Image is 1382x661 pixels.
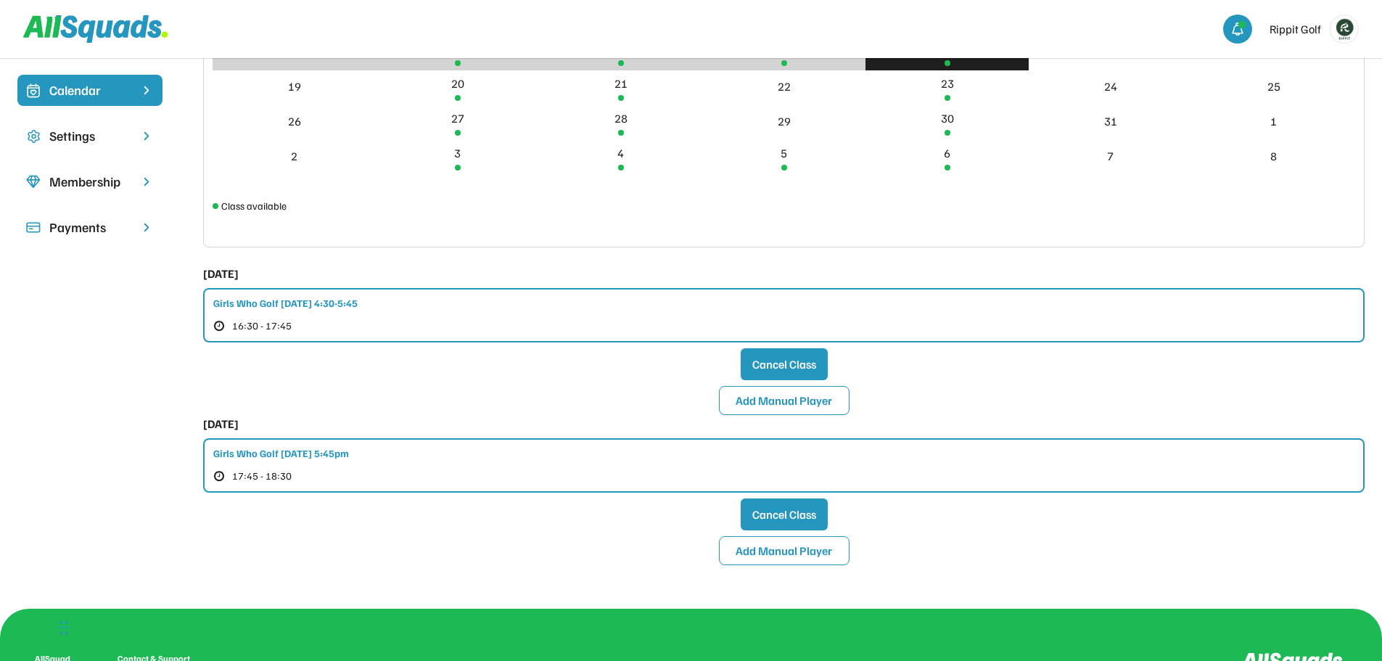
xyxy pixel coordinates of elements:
div: 2 [291,147,297,165]
div: 23 [941,75,954,92]
div: 30 [941,110,954,127]
div: 29 [778,112,791,130]
div: 24 [1104,78,1117,95]
div: Membership [49,172,131,192]
div: 5 [781,144,787,162]
img: chevron-right.svg [139,221,154,234]
img: Icon%20copy%2016.svg [26,129,41,144]
div: 26 [288,112,301,130]
div: 4 [617,144,624,162]
div: Payments [49,218,131,237]
div: [DATE] [203,415,239,432]
img: chevron-right.svg [139,129,154,143]
img: chevron-right.svg [139,175,154,189]
div: Settings [49,126,131,146]
button: 17:45 - 18:30 [213,467,379,485]
img: Icon%20%2815%29.svg [26,221,41,235]
img: Icon%20copy%208.svg [26,175,41,189]
div: Girls Who Golf [DATE] 5:45pm [213,446,349,461]
img: bell-03%20%281%29.svg [1230,22,1245,36]
div: 19 [288,78,301,95]
div: 22 [778,78,791,95]
div: 6 [944,144,950,162]
button: Add Manual Player [719,536,850,565]
div: 28 [614,110,628,127]
div: 31 [1104,112,1117,130]
img: chevron-right%20copy%203.svg [139,83,154,97]
div: 1 [1270,112,1277,130]
div: 20 [451,75,464,92]
div: 8 [1270,147,1277,165]
button: Cancel Class [741,348,828,380]
div: 7 [1107,147,1114,165]
span: 16:30 - 17:45 [232,321,292,331]
img: Icon%20%2825%29.svg [26,83,41,98]
div: Rippit Golf [1270,20,1321,38]
img: Rippitlogov2_green.png [1330,15,1358,43]
div: 25 [1267,78,1280,95]
span: 17:45 - 18:30 [232,471,292,481]
div: Class available [221,198,287,213]
div: Girls Who Golf [DATE] 4:30-5:45 [213,295,358,311]
div: 27 [451,110,464,127]
div: Calendar [49,81,131,100]
div: [DATE] [203,265,239,282]
button: Cancel Class [741,498,828,530]
div: 3 [454,144,461,162]
div: 21 [614,75,628,92]
button: Add Manual Player [719,386,850,415]
button: 16:30 - 17:45 [213,316,379,335]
